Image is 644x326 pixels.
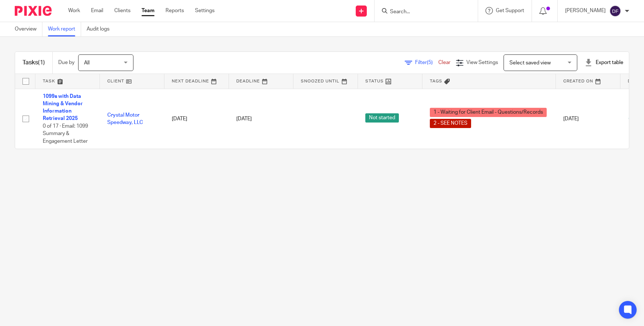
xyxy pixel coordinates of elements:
a: Crystal Motor Speedway, LLC [107,113,143,125]
span: 0 of 17 · Email: 1099 Summary & Engagement Letter [43,124,88,144]
a: Overview [15,22,42,36]
img: Pixie [15,6,52,16]
div: [DATE] [236,115,286,123]
a: Work [68,7,80,14]
a: Team [142,7,154,14]
span: Select saved view [509,60,551,65]
td: [DATE] [164,89,229,149]
img: _Logo.png [628,114,637,123]
p: [PERSON_NAME] [565,7,606,14]
a: Clients [114,7,130,14]
div: Export table [585,59,623,66]
span: 2 - SEE NOTES [430,119,471,128]
p: Due by [58,59,74,66]
h1: Tasks [22,59,45,67]
img: svg%3E [609,5,621,17]
td: [DATE] [556,89,620,149]
span: (1) [38,60,45,65]
span: Tags [430,79,442,83]
span: 1 - Waiting for Client Email - Questions/Records [430,108,547,117]
span: View Settings [466,60,498,65]
span: Filter [415,60,438,65]
a: Email [91,7,103,14]
input: Search [389,9,456,15]
a: 1099s with Data Mining & Vendor Information Retrieval 2025 [43,94,83,121]
span: Not started [365,113,399,123]
a: Audit logs [87,22,115,36]
a: Work report [48,22,81,36]
a: Clear [438,60,450,65]
a: Reports [166,7,184,14]
span: All [84,60,90,65]
span: (5) [427,60,433,65]
a: Settings [195,7,215,14]
span: Get Support [496,8,524,13]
